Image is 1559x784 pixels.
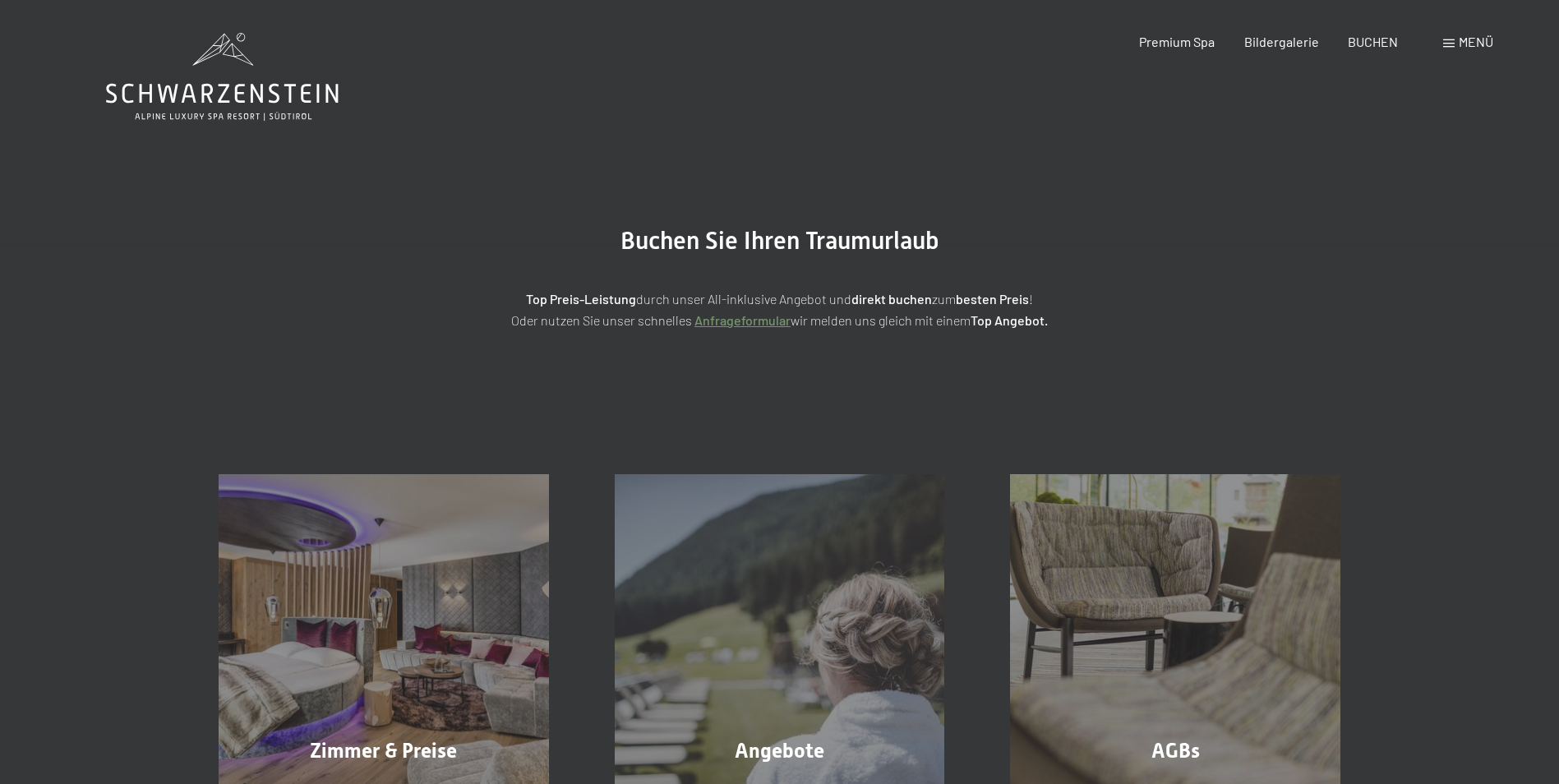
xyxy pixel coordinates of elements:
a: Bildergalerie [1244,34,1319,49]
strong: besten Preis [956,291,1029,307]
p: durch unser All-inklusive Angebot und zum ! Oder nutzen Sie unser schnelles wir melden uns gleich... [369,288,1191,330]
strong: direkt buchen [851,291,932,307]
a: Premium Spa [1139,34,1215,49]
a: Anfrageformular [694,312,791,328]
span: Menü [1459,34,1493,49]
span: AGBs [1151,739,1200,763]
span: Zimmer & Preise [310,739,457,763]
a: BUCHEN [1348,34,1398,49]
strong: Top Angebot. [971,312,1048,328]
span: Angebote [735,739,824,763]
strong: Top Preis-Leistung [526,291,636,307]
span: Buchen Sie Ihren Traumurlaub [620,226,939,255]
